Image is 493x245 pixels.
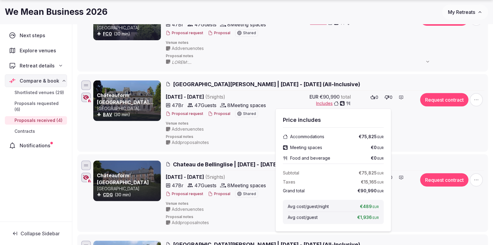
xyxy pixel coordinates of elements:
span: Add venue notes [172,126,204,132]
span: €75,825 [359,170,384,176]
button: FCO [103,31,112,37]
label: Grand total [283,188,305,194]
div: (30 min) [97,31,160,37]
button: 0 [369,93,380,102]
a: FCO [103,31,112,36]
span: 47 Br [172,182,184,189]
button: Collapse Sidebar [5,227,67,240]
span: 0 [390,94,393,100]
span: My Retreats [448,9,475,15]
a: Châteauform’ [GEOGRAPHIC_DATA] [97,172,149,185]
label: Avg cost/guest/night [288,204,329,210]
span: €1,936 [357,214,379,220]
p: [GEOGRAPHIC_DATA] [97,106,160,112]
label: Avg cost/guest [288,214,318,220]
p: [GEOGRAPHIC_DATA] [97,186,160,192]
span: Shared [243,192,256,196]
label: Subtotal [283,170,299,176]
h2: Price includes [283,116,384,124]
a: [GEOGRAPHIC_DATA][PERSON_NAME] [97,11,149,24]
button: Proposal request [166,111,203,116]
a: CDG [103,192,113,197]
span: Proposals requested (6) [14,100,65,113]
span: ( 5 night s ) [205,174,225,180]
span: Shared [243,31,256,35]
span: Add proposal notes [172,220,209,226]
span: EUR [377,171,384,175]
span: Shortlisted venues (29) [14,90,64,96]
a: Shortlisted venues (29) [5,88,67,97]
span: Retreat details [20,62,55,69]
span: 47 Br [172,21,184,28]
label: Taxes [283,179,295,185]
span: Venue notes [166,40,484,45]
a: Proposals requested (6) [5,99,67,114]
span: Shared [243,112,256,116]
span: Collapse Sidebar [21,230,60,237]
button: Proposal [208,191,230,197]
span: €489 [360,204,379,210]
span: 47 Guests [194,182,216,189]
span: 8 Meeting spaces [227,102,266,109]
span: total [341,93,351,100]
p: [GEOGRAPHIC_DATA] [97,25,160,31]
span: Chateau de Bellinglise | [DATE] - [DATE] (All-Inclusive) [173,161,317,168]
span: 47 Guests [194,102,216,109]
span: Add venue notes [172,45,204,51]
span: Meeting spaces [290,145,322,151]
button: BAV [103,112,112,118]
span: Contracts [14,128,35,134]
span: EUR [309,93,319,100]
button: My Retreats [442,5,488,20]
span: €0 [371,155,384,161]
span: [DATE] - [DATE] [166,93,272,100]
span: 47 Guests [194,21,216,28]
span: EUR [377,157,384,160]
span: EUR [377,135,384,139]
span: [DATE] - [DATE] [166,173,272,181]
span: Venue notes [166,201,484,206]
span: Explore venues [20,47,59,54]
span: €15,165 [361,179,384,185]
span: Add venue notes [172,206,204,212]
span: 8 Meeting spaces [227,21,266,28]
span: Proposal notes [166,54,484,59]
div: (30 min) [97,192,160,198]
button: Request contract [420,173,469,187]
span: 47 Br [172,102,184,109]
span: 8 Meeting spaces [227,182,266,189]
span: EUR [377,189,384,193]
span: Proposals received (4) [14,117,62,123]
a: BAV [103,112,112,117]
span: Proposal notes [166,214,484,220]
div: (30 min) [97,112,160,118]
span: ( 5 night s ) [205,94,225,100]
span: EUR [373,205,379,209]
span: Accommodations [290,134,324,140]
button: CDG [103,192,113,198]
button: Proposal [208,31,230,36]
button: Proposal request [166,31,203,36]
span: 0 [376,94,379,100]
span: Proposal notes [166,134,484,139]
span: Includes [316,100,351,106]
span: Compare & book [20,77,59,84]
span: EUR [373,216,379,220]
a: Next steps [5,29,67,42]
span: EUR [377,180,384,184]
span: €90,990 [320,93,340,100]
span: €0 [371,145,384,151]
a: Châteauform’ [GEOGRAPHIC_DATA][PERSON_NAME] [97,92,154,112]
button: Request contract [420,93,469,106]
a: Contracts [5,127,67,136]
span: Next steps [20,32,48,39]
span: 0 [390,175,393,181]
span: €75,825 [359,134,384,140]
span: Venue notes [166,121,484,126]
button: 0 [383,93,395,102]
button: Proposal request [166,191,203,197]
span: Notifications [20,142,53,149]
span: LOREM: Ipsu Dolor Sitam Consecte adi e. 54 seddo ei tempo, in utlab: 6) e. 88 dolor mag aliquae a... [172,59,436,65]
span: EUR [377,146,384,150]
a: Proposals received (4) [5,116,67,125]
